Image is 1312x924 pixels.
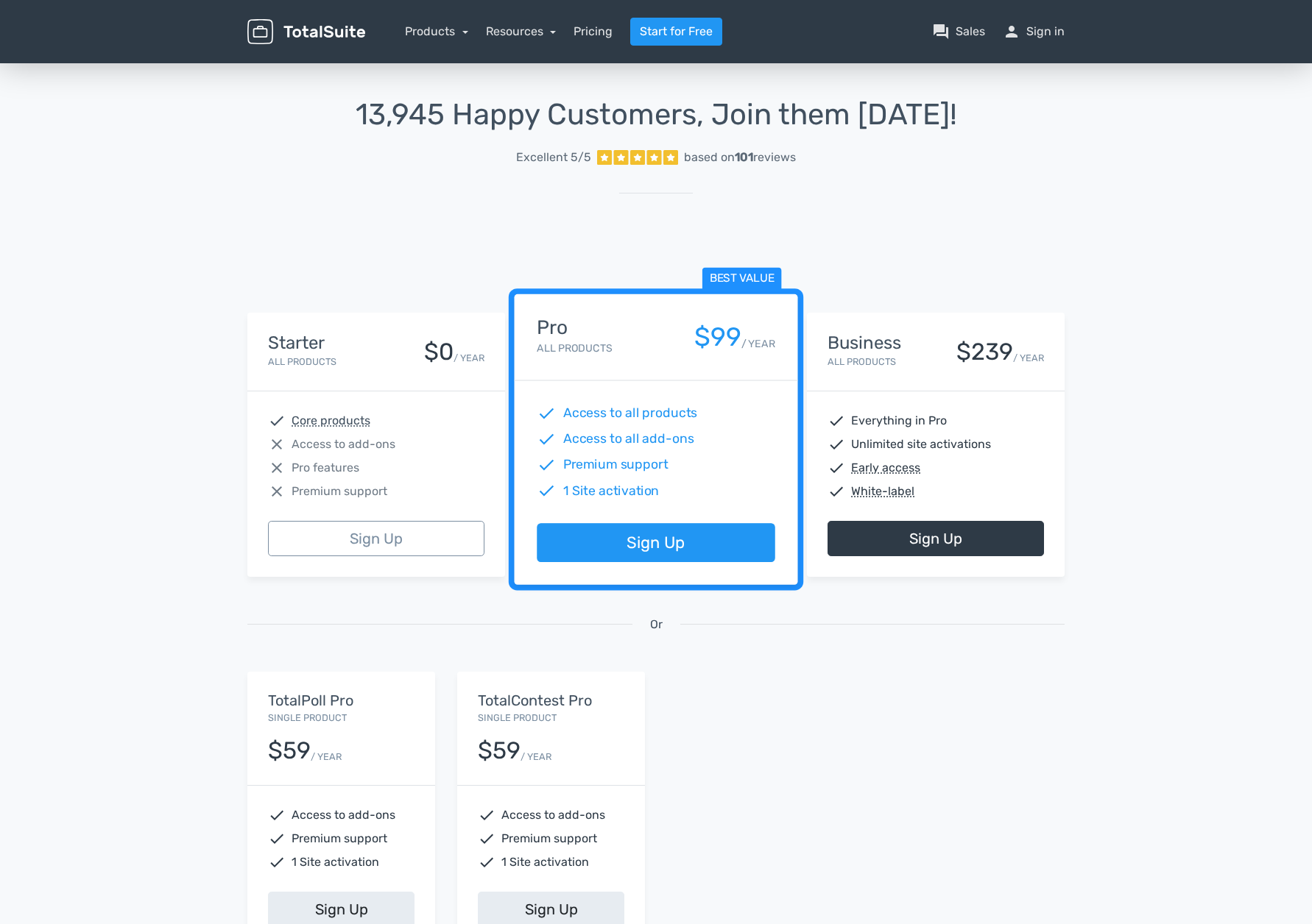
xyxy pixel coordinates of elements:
[247,143,1065,172] a: Excellent 5/5 based on101reviews
[268,459,286,477] span: close
[268,738,311,764] div: $59
[268,692,415,708] h5: TotalPoll Pro
[563,430,694,449] span: Access to all add-ons
[292,483,387,500] span: Premium support
[630,18,722,46] a: Start for Free
[828,436,845,453] span: check
[563,404,698,423] span: Access to all products
[268,853,286,871] span: check
[537,404,556,423] span: check
[1013,351,1044,365] small: / YEAR
[292,436,395,453] span: Access to add-ons
[932,23,950,40] span: question_answer
[851,436,991,453] span: Unlimited site activations
[292,853,379,871] span: 1 Site activation
[478,692,624,708] h5: TotalContest Pro
[694,323,741,352] div: $99
[478,830,495,847] span: check
[828,412,845,430] span: check
[486,24,557,38] a: Resources
[292,459,359,477] span: Pro features
[650,616,663,633] span: Or
[851,483,914,500] abbr: White-label
[828,333,901,352] h4: Business
[292,806,395,824] span: Access to add-ons
[537,430,556,449] span: check
[268,806,286,824] span: check
[247,99,1065,131] h1: 13,945 Happy Customers, Join them [DATE]!
[501,806,605,824] span: Access to add-ons
[735,150,753,164] strong: 101
[268,483,286,500] span: close
[516,149,591,166] span: Excellent 5/5
[292,412,370,430] abbr: Core products
[563,481,660,500] span: 1 Site activation
[828,459,845,477] span: check
[1003,23,1065,40] a: personSign in
[501,853,589,871] span: 1 Site activation
[247,19,365,45] img: TotalSuite for WordPress
[956,339,1013,365] div: $239
[311,750,342,764] small: / YEAR
[268,436,286,453] span: close
[851,412,947,430] span: Everything in Pro
[702,268,782,291] span: Best value
[268,412,286,430] span: check
[537,524,775,563] a: Sign Up
[851,459,920,477] abbr: Early access
[268,356,336,367] small: All Products
[741,336,775,352] small: / YEAR
[1003,23,1020,40] span: person
[478,806,495,824] span: check
[537,481,556,500] span: check
[828,521,1044,556] a: Sign Up
[537,317,612,338] h4: Pro
[268,521,484,556] a: Sign Up
[268,333,336,352] h4: Starter
[501,830,597,847] span: Premium support
[537,455,556,475] span: check
[405,24,468,38] a: Products
[932,23,985,40] a: question_answerSales
[828,356,896,367] small: All Products
[478,853,495,871] span: check
[684,149,796,166] div: based on reviews
[563,455,669,475] span: Premium support
[268,712,347,723] small: Single Product
[521,750,551,764] small: / YEAR
[424,339,454,365] div: $0
[292,830,387,847] span: Premium support
[478,712,557,723] small: Single Product
[478,738,521,764] div: $59
[574,23,613,40] a: Pricing
[454,351,484,365] small: / YEAR
[268,830,286,847] span: check
[537,342,612,355] small: All Products
[828,483,845,500] span: check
